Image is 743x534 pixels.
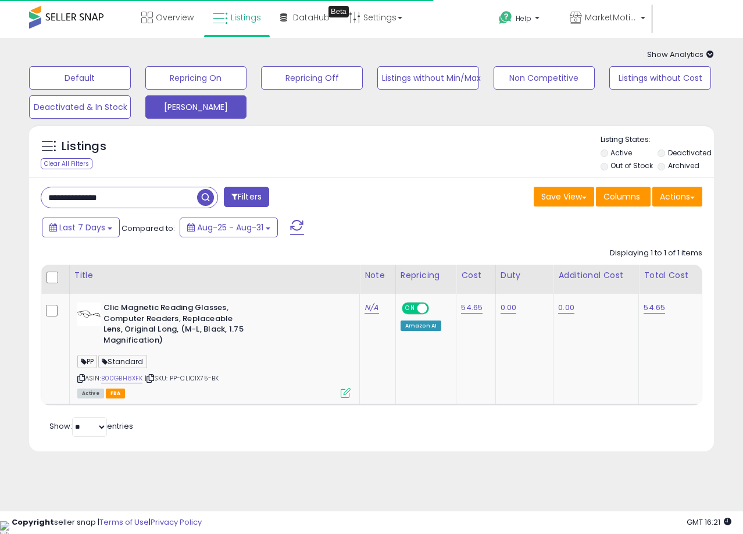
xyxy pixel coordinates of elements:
span: | SKU: PP-CLIC1X75-BK [145,373,219,383]
button: Non Competitive [494,66,595,90]
label: Out of Stock [610,161,653,170]
a: Privacy Policy [151,517,202,528]
button: Repricing Off [261,66,363,90]
button: Filters [224,187,269,207]
div: Duty [501,269,549,282]
span: 2025-09-8 16:21 GMT [687,517,731,528]
a: N/A [365,302,378,314]
th: CSV column name: cust_attr_1_Duty [495,265,553,294]
span: MarketMotions [585,12,637,23]
span: Standard [98,355,147,368]
div: Note [365,269,391,282]
label: Archived [668,161,699,170]
div: Total Cost [644,269,697,282]
img: 31UmrACYSPL._SL40_.jpg [77,302,101,326]
span: Show: entries [49,421,133,432]
a: B00GBH8XFK [101,373,143,383]
a: 0.00 [501,302,517,314]
div: Title [74,269,355,282]
button: Deactivated & In Stock [29,95,131,119]
th: CSV column name: cust_attr_3_Total Cost [639,265,702,294]
div: Repricing [401,269,452,282]
strong: Copyright [12,517,54,528]
span: Compared to: [122,223,175,234]
span: Overview [156,12,194,23]
i: Get Help [498,10,513,25]
span: DataHub [293,12,330,23]
span: Aug-25 - Aug-31 [197,222,263,233]
button: [PERSON_NAME] [145,95,247,119]
button: Listings without Min/Max [377,66,479,90]
button: Aug-25 - Aug-31 [180,218,278,237]
div: ASIN: [77,302,351,397]
button: Default [29,66,131,90]
span: ON [403,304,417,314]
a: 54.65 [644,302,665,314]
button: Save View [534,187,594,207]
span: Last 7 Days [59,222,105,233]
a: Help [490,2,559,38]
div: Amazon AI [401,321,441,331]
label: Deactivated [668,148,712,158]
a: 54.65 [461,302,483,314]
span: OFF [427,304,446,314]
button: Last 7 Days [42,218,120,237]
button: Columns [596,187,651,207]
div: Displaying 1 to 1 of 1 items [610,248,702,259]
a: Terms of Use [99,517,149,528]
span: Show Analytics [647,49,714,60]
span: FBA [106,389,126,398]
b: Clic Magnetic Reading Glasses, Computer Readers, Replaceable Lens, Original Long, (M-L, Black, 1.... [103,302,245,348]
a: 0.00 [558,302,574,314]
p: Listing States: [601,134,715,145]
div: Clear All Filters [41,158,92,169]
div: Cost [461,269,490,282]
button: Repricing On [145,66,247,90]
button: Actions [652,187,702,207]
button: Listings without Cost [609,66,711,90]
span: Columns [603,191,640,202]
span: Listings [231,12,261,23]
div: Additional Cost [558,269,634,282]
label: Active [610,148,632,158]
span: Help [516,13,531,23]
span: PP [77,355,97,368]
span: All listings currently available for purchase on Amazon [77,389,104,398]
div: Tooltip anchor [328,6,349,17]
h5: Listings [62,138,106,155]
